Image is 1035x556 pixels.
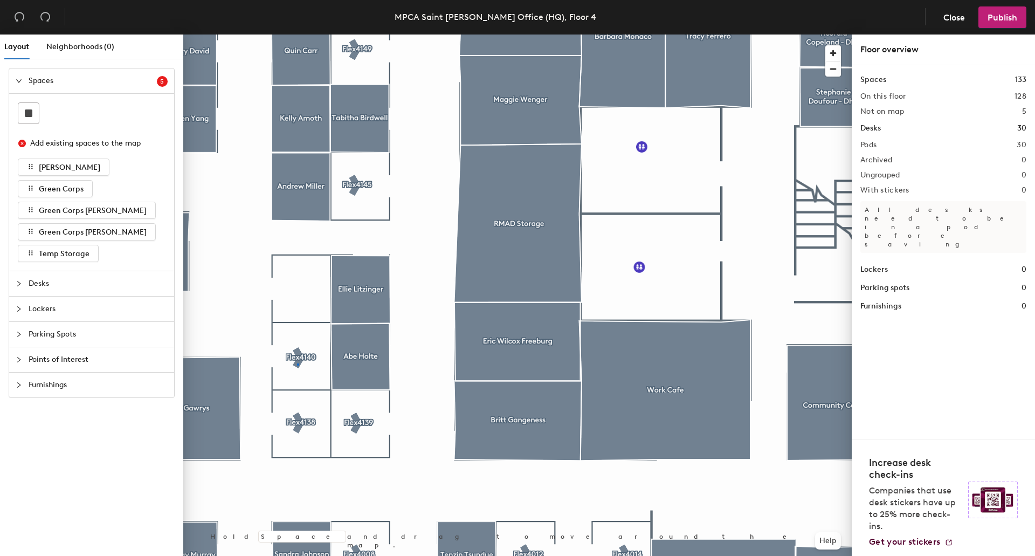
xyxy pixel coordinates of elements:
[395,10,596,24] div: MPCA Saint [PERSON_NAME] Office (HQ), Floor 4
[860,201,1026,253] p: All desks need to be in a pod before saving
[1015,92,1026,101] h2: 128
[860,74,886,86] h1: Spaces
[869,537,940,547] span: Get your stickers
[815,532,841,550] button: Help
[157,76,168,87] sup: 5
[16,306,22,312] span: collapsed
[1022,264,1026,276] h1: 0
[860,141,877,149] h2: Pods
[39,184,84,194] span: Green Corps
[1022,156,1026,164] h2: 0
[860,156,892,164] h2: Archived
[29,322,168,347] span: Parking Spots
[860,171,900,180] h2: Ungrouped
[39,163,100,172] span: [PERSON_NAME]
[988,12,1017,23] span: Publish
[1022,171,1026,180] h2: 0
[1017,122,1026,134] h1: 30
[9,6,30,28] button: Undo (⌘ + Z)
[16,78,22,84] span: expanded
[869,537,953,547] a: Get your stickers
[968,482,1018,518] img: Sticker logo
[39,249,89,258] span: Temp Storage
[869,485,962,532] p: Companies that use desk stickers have up to 25% more check-ins.
[39,228,147,237] span: Green Corps [PERSON_NAME]
[4,42,29,51] span: Layout
[18,140,26,147] span: close-circle
[943,12,965,23] span: Close
[1022,300,1026,312] h1: 0
[29,373,168,397] span: Furnishings
[16,382,22,388] span: collapsed
[869,457,962,481] h4: Increase desk check-ins
[160,78,164,85] span: 5
[860,122,881,134] h1: Desks
[1015,74,1026,86] h1: 133
[29,297,168,321] span: Lockers
[46,42,114,51] span: Neighborhoods (0)
[18,245,99,262] button: Temp Storage
[860,43,1026,56] div: Floor overview
[860,282,909,294] h1: Parking spots
[29,68,157,93] span: Spaces
[34,6,56,28] button: Redo (⌘ + ⇧ + Z)
[860,107,904,116] h2: Not on map
[16,280,22,287] span: collapsed
[1022,282,1026,294] h1: 0
[39,206,147,215] span: Green Corps [PERSON_NAME]
[860,264,888,276] h1: Lockers
[1017,141,1026,149] h2: 30
[18,223,156,241] button: Green Corps [PERSON_NAME]
[1022,186,1026,195] h2: 0
[1022,107,1026,116] h2: 5
[860,92,906,101] h2: On this floor
[978,6,1026,28] button: Publish
[18,159,109,176] button: [PERSON_NAME]
[16,331,22,338] span: collapsed
[29,271,168,296] span: Desks
[860,186,909,195] h2: With stickers
[14,11,25,22] span: undo
[16,356,22,363] span: collapsed
[30,138,158,149] div: Add existing spaces to the map
[860,300,901,312] h1: Furnishings
[29,347,168,372] span: Points of Interest
[934,6,974,28] button: Close
[18,202,156,219] button: Green Corps [PERSON_NAME]
[18,180,93,197] button: Green Corps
